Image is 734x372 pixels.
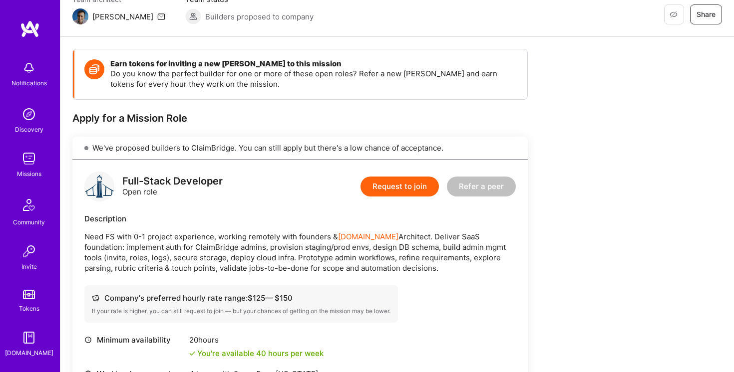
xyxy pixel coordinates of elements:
[670,10,678,18] i: icon EyeClosed
[84,231,516,273] p: Need FS with 0-1 project experience, working remotely with founders & Architect. Deliver SaaS fou...
[17,169,41,179] div: Missions
[189,348,324,359] div: You're available 40 hours per week
[185,8,201,24] img: Builders proposed to company
[84,59,104,79] img: Token icon
[189,351,195,357] i: icon Check
[157,12,165,20] i: icon Mail
[361,177,439,196] button: Request to join
[72,112,528,125] div: Apply for a Mission Role
[23,290,35,299] img: tokens
[84,336,92,344] i: icon Clock
[84,335,184,345] div: Minimum availability
[338,232,398,241] a: [DOMAIN_NAME]
[19,104,39,124] img: discovery
[5,348,53,358] div: [DOMAIN_NAME]
[92,307,390,315] div: If your rate is higher, you can still request to join — but your chances of getting on the missio...
[92,293,390,303] div: Company's preferred hourly rate range: $ 125 — $ 150
[17,193,41,217] img: Community
[19,58,39,78] img: bell
[205,11,314,22] span: Builders proposed to company
[697,9,716,19] span: Share
[72,8,88,24] img: Team Architect
[11,78,47,88] div: Notifications
[19,241,39,261] img: Invite
[20,20,40,38] img: logo
[92,294,99,302] i: icon Cash
[15,124,43,135] div: Discovery
[84,213,516,224] div: Description
[189,335,324,345] div: 20 hours
[122,176,223,186] div: Full-Stack Developer
[110,68,517,89] p: Do you know the perfect builder for one or more of these open roles? Refer a new [PERSON_NAME] an...
[19,303,39,314] div: Tokens
[690,4,722,24] button: Share
[84,172,114,201] img: logo
[122,176,223,197] div: Open role
[110,59,517,68] h4: Earn tokens for inviting a new [PERSON_NAME] to this mission
[447,177,516,196] button: Refer a peer
[19,328,39,348] img: guide book
[72,137,528,160] div: We've proposed builders to ClaimBridge. You can still apply but there's a low chance of acceptance.
[19,149,39,169] img: teamwork
[92,11,153,22] div: [PERSON_NAME]
[21,261,37,272] div: Invite
[13,217,45,227] div: Community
